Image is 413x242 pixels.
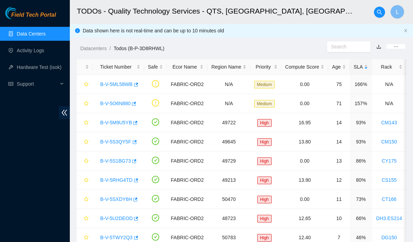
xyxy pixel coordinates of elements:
span: read [8,81,13,86]
span: check-circle [152,118,159,126]
span: High [257,138,272,146]
a: Activity Logs [17,48,44,53]
a: DG150 [381,235,397,240]
td: 0.00 [281,190,328,209]
td: 14 [328,132,350,151]
td: 157% [350,94,372,113]
td: 80% [350,171,372,190]
a: Todos (B-P-3D8RHWL) [113,46,164,51]
span: check-circle [152,195,159,202]
a: Akamai TechnologiesField Tech Portal [5,13,56,22]
a: download [376,44,381,49]
span: High [257,234,272,242]
img: Akamai Technologies [5,7,35,19]
a: CS155 [382,177,397,183]
a: DH3.ES214 [376,216,402,221]
td: FABRIC-ORD2 [167,171,207,190]
button: close [404,29,408,33]
a: B-V-5SXDY6H [100,196,132,202]
span: star [84,101,89,107]
td: 0.00 [281,151,328,171]
button: star [81,79,89,90]
button: L [390,5,404,19]
span: / [109,46,111,51]
a: CY175 [382,158,397,164]
td: 49722 [207,113,250,132]
td: 49213 [207,171,250,190]
td: N/A [207,94,250,113]
td: N/A [372,94,406,113]
span: High [257,177,272,184]
a: B-V-5TWY2Q3 [100,235,133,240]
td: 0.00 [281,94,328,113]
td: 12.65 [281,209,328,228]
td: FABRIC-ORD2 [167,113,207,132]
button: star [81,117,89,128]
a: Datacenters [80,46,106,51]
td: N/A [207,75,250,94]
span: double-left [59,106,70,119]
a: B-V-5O6N880 [100,101,131,106]
input: Search [331,43,361,50]
span: Support [17,77,58,91]
span: check-circle [152,214,159,221]
span: L [396,8,399,16]
td: N/A [372,75,406,94]
td: 10 [328,209,350,228]
a: B-V-5S1BG73 [100,158,131,164]
td: 66% [350,209,372,228]
button: star [81,136,89,147]
a: B-V-5M9U5YB [100,120,132,125]
td: 13 [328,151,350,171]
span: High [257,215,272,223]
td: 48723 [207,209,250,228]
span: check-circle [152,138,159,145]
td: FABRIC-ORD2 [167,209,207,228]
span: star [84,139,89,145]
span: exclamation-circle [152,80,159,87]
span: High [257,157,272,165]
a: B-V-5U2DEOD [100,216,133,221]
td: 50470 [207,190,250,209]
td: 93% [350,113,372,132]
button: star [81,194,89,205]
a: B-V-5RHG4TD [100,177,133,183]
td: 71 [328,94,350,113]
td: FABRIC-ORD2 [167,190,207,209]
span: star [84,158,89,164]
td: 166% [350,75,372,94]
td: 73% [350,190,372,209]
span: check-circle [152,233,159,241]
span: star [84,178,89,183]
a: CM143 [381,120,397,125]
span: check-circle [152,157,159,164]
td: 11 [328,190,350,209]
td: FABRIC-ORD2 [167,151,207,171]
span: check-circle [152,176,159,183]
span: Medium [254,100,275,108]
td: 75 [328,75,350,94]
td: 14 [328,113,350,132]
button: star [81,213,89,224]
td: 49729 [207,151,250,171]
span: High [257,196,272,203]
td: FABRIC-ORD2 [167,132,207,151]
td: 0.00 [281,75,328,94]
button: star [81,98,89,109]
a: CT166 [382,196,397,202]
td: 93% [350,132,372,151]
td: 49645 [207,132,250,151]
a: Data Centers [17,31,45,37]
a: CM150 [381,139,397,145]
button: search [374,7,385,18]
td: FABRIC-ORD2 [167,94,207,113]
span: star [84,197,89,202]
td: 13.90 [281,171,328,190]
span: exclamation-circle [152,99,159,107]
button: star [81,155,89,166]
a: B-V-5S3QY5F [100,139,131,145]
span: star [84,82,89,87]
button: star [81,174,89,186]
span: Field Tech Portal [11,12,56,18]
